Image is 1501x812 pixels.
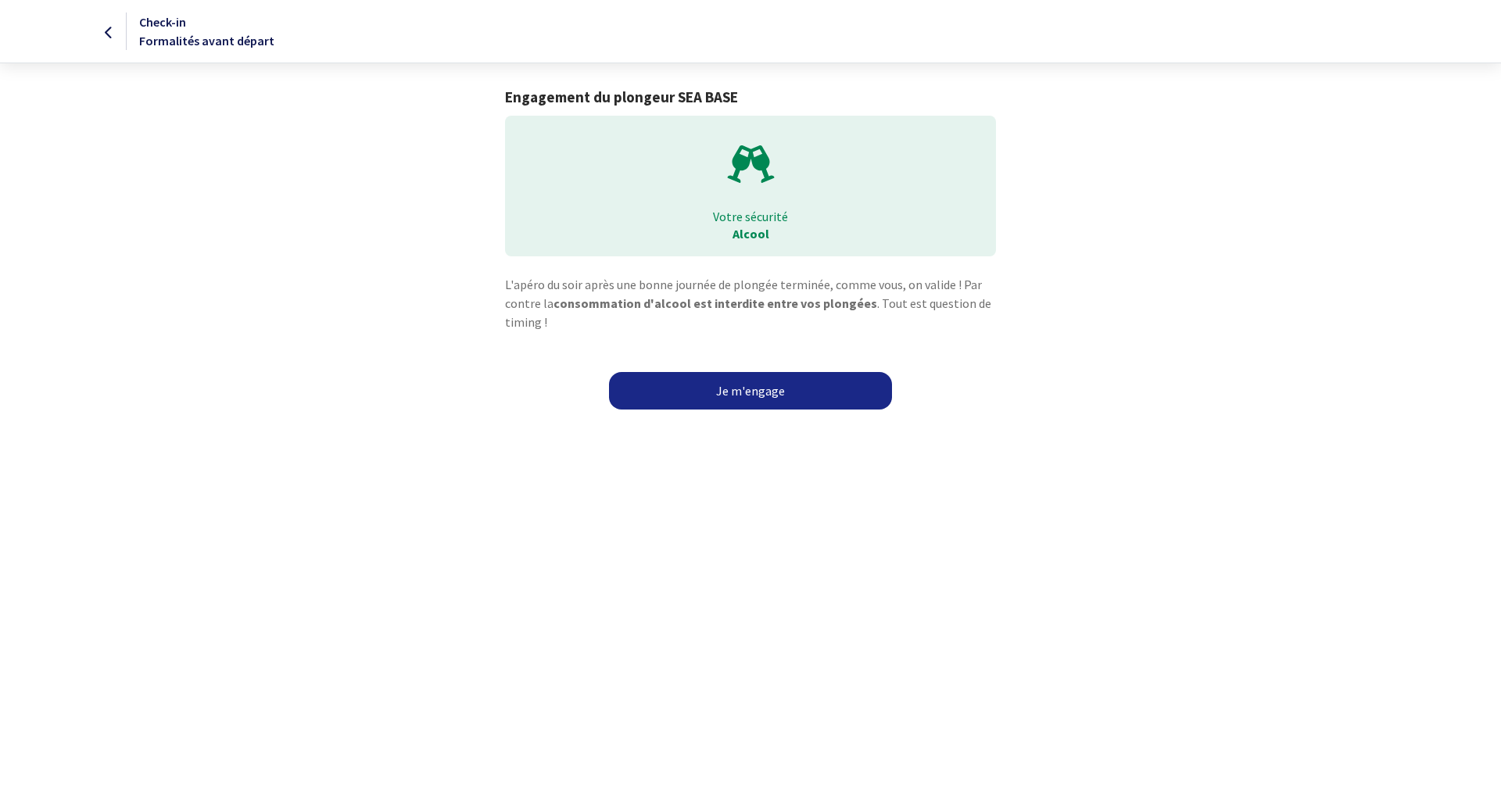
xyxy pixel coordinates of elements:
a: Je m'engage [609,372,892,410]
strong: consommation d'alcool est interdite entre vos plongées [553,295,877,311]
p: L'apéro du soir après une bonne journée de plongée terminée, comme vous, on valide ! Par contre l... [505,275,995,331]
strong: Alcool [733,226,769,241]
p: Votre sécurité [516,208,984,225]
h1: Engagement du plongeur SEA BASE [505,88,995,106]
span: Check-in Formalités avant départ [139,14,274,48]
